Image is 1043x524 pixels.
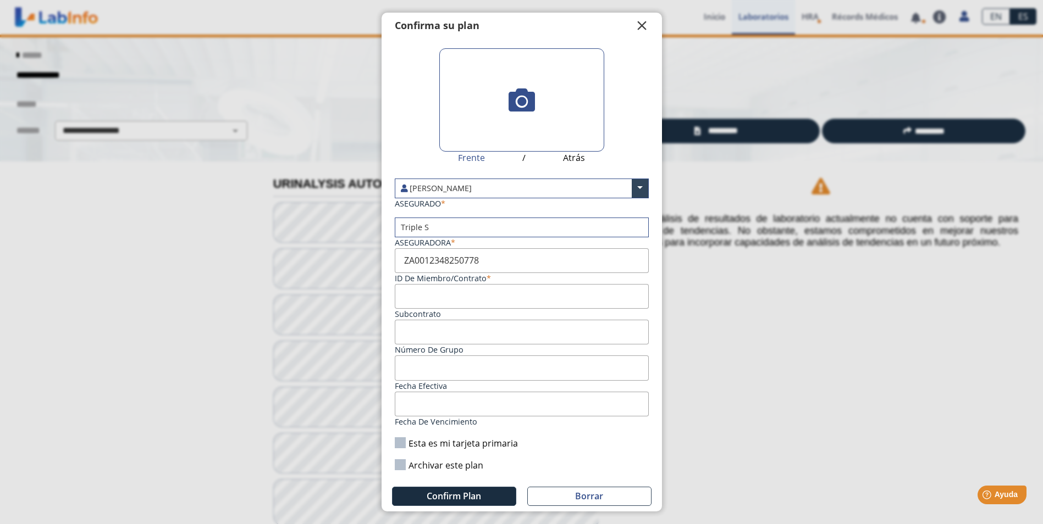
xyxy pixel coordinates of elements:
span: Borrar [575,490,603,502]
label: Archivar este plan [395,459,483,471]
button: Close [629,19,655,32]
h4: Confirma su plan [395,20,479,32]
span:  [636,19,649,32]
button: Confirm Plan [392,487,516,506]
span: Frente [458,152,485,165]
label: Esta es mi tarjeta primaria [395,437,518,449]
label: Número de Grupo [395,344,463,355]
label: Subcontrato [395,309,441,319]
label: Fecha efectiva [395,381,447,391]
span: / [522,152,526,165]
span: Atrás [563,152,585,165]
label: ID de Miembro/Contrato [395,273,491,283]
span: Confirm Plan [427,490,481,502]
label: Aseguradora [395,237,455,248]
label: Fecha de vencimiento [395,416,477,427]
label: ASEGURADO [395,198,445,209]
button: Borrar [527,487,652,506]
iframe: Help widget launcher [945,481,1031,512]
